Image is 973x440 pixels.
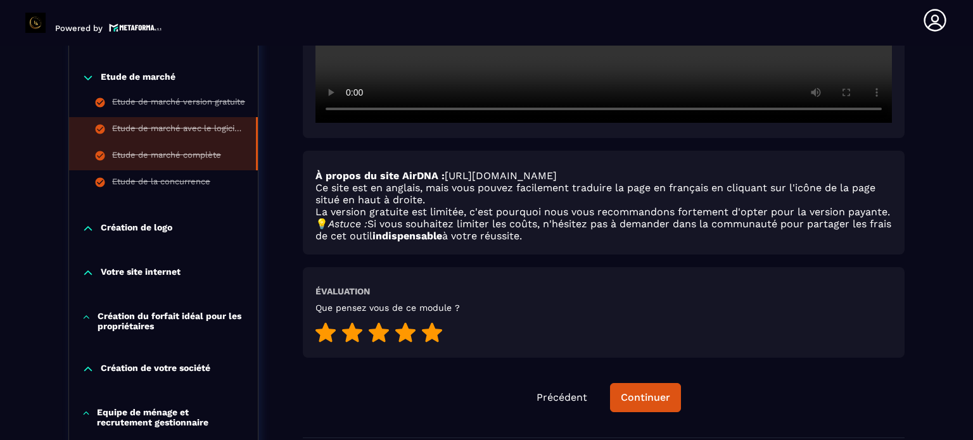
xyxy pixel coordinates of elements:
p: 💡 Si vous souhaitez limiter les coûts, n'hésitez pas à demander dans la communauté pour partager ... [315,218,892,242]
p: Création de logo [101,222,172,235]
p: Votre site internet [101,267,181,279]
div: Etude de la concurrence [112,177,210,191]
button: Précédent [526,384,597,412]
div: Etude de marché version gratuite [112,97,245,111]
h5: Que pensez vous de ce module ? [315,303,460,313]
p: Création du forfait idéal pour les propriétaires [98,311,245,331]
h6: Évaluation [315,286,370,296]
button: Continuer [610,383,681,412]
img: logo [109,22,162,33]
p: Powered by [55,23,103,33]
p: Ce site est en anglais, mais vous pouvez facilement traduire la page en français en cliquant sur ... [315,182,892,206]
div: Etude de marché avec le logiciel Airdna version payante [112,123,243,137]
p: [URL][DOMAIN_NAME] [315,170,892,182]
div: Etude de marché complète [112,150,221,164]
em: Astuce : [328,218,367,230]
p: Etude de marché [101,72,175,84]
p: Création de votre société [101,363,210,375]
div: Continuer [621,391,670,404]
strong: indispensable [372,230,442,242]
p: La version gratuite est limitée, c'est pourquoi nous vous recommandons fortement d'opter pour la ... [315,206,892,218]
p: Equipe de ménage et recrutement gestionnaire [97,407,245,427]
img: logo-branding [25,13,46,33]
strong: À propos du site AirDNA : [315,170,445,182]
